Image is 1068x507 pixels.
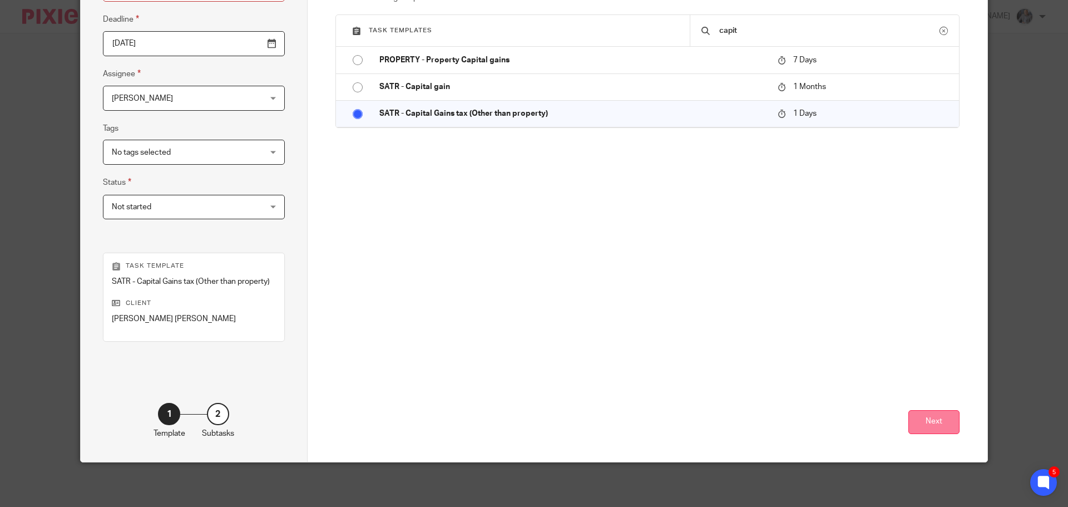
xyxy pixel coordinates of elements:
p: Client [112,299,276,308]
button: Next [908,410,960,434]
div: 1 [158,403,180,425]
span: No tags selected [112,149,171,156]
label: Assignee [103,67,141,80]
p: PROPERTY - Property Capital gains [379,55,767,66]
div: 2 [207,403,229,425]
p: Subtasks [202,428,234,439]
span: 1 Days [793,110,817,117]
span: Not started [112,203,151,211]
p: Template [154,428,185,439]
p: SATR - Capital Gains tax (Other than property) [112,276,276,287]
label: Deadline [103,13,139,26]
span: Task templates [369,27,432,33]
label: Status [103,176,131,189]
span: [PERSON_NAME] [112,95,173,102]
input: Search... [718,24,940,37]
span: 7 Days [793,56,817,64]
label: Tags [103,123,118,134]
p: Task template [112,262,276,270]
span: 1 Months [793,83,826,91]
p: SATR - Capital Gains tax (Other than property) [379,108,767,119]
div: 5 [1049,466,1060,478]
p: [PERSON_NAME] [PERSON_NAME] [112,313,276,324]
input: Pick a date [103,31,285,56]
p: SATR - Capital gain [379,81,767,92]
